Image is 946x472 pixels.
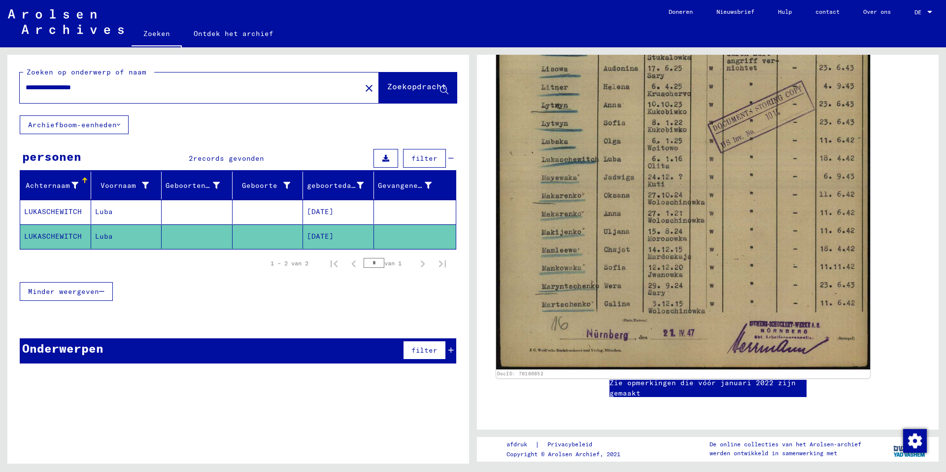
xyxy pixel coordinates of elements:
[403,149,446,168] button: filter
[307,232,334,241] font: [DATE]
[193,154,264,163] font: records gevonden
[20,115,129,134] button: Archiefboom-eenheden
[22,149,81,164] font: personen
[26,181,70,190] font: Achternaam
[143,29,170,38] font: Zoeken
[379,73,457,103] button: Zoekopdracht
[95,207,113,216] font: Luba
[411,154,438,163] font: filter
[24,207,82,216] font: LUKASCHEWITCH
[166,181,219,190] font: Geboortenaam
[20,172,91,199] mat-header-cell: Achternaam
[8,9,124,34] img: Arolsen_neg.svg
[863,8,891,15] font: Over ons
[95,178,162,193] div: Voornaam
[307,181,365,190] font: geboortedatum
[27,68,146,76] font: Zoeken op onderwerp of naam
[609,378,807,399] a: Zie opmerkingen die vóór januari 2022 zijn gemaakt
[303,172,374,199] mat-header-cell: geboortedatum
[166,178,232,193] div: Geboortenaam
[28,287,99,296] font: Minder weergeven
[387,81,446,91] font: Zoekopdracht
[497,371,543,377] a: DocID: 70160852
[24,178,91,193] div: Achternaam
[344,254,364,273] button: Vorige pagina
[535,440,540,449] font: |
[403,341,446,360] button: filter
[540,439,604,450] a: Privacybeleid
[709,440,861,448] font: De online collecties van het Arolsen-archief
[324,254,344,273] button: Eerste pagina
[413,254,433,273] button: Volgende pagina
[194,29,273,38] font: Ontdek het archief
[270,259,308,267] font: 1 – 2 van 2
[411,346,438,355] font: filter
[363,82,375,94] mat-icon: close
[182,22,285,45] a: Ontdek het archief
[609,378,796,398] font: Zie opmerkingen die vóór januari 2022 zijn gemaakt
[507,450,620,458] font: Copyright © Arolsen Archief, 2021
[95,232,113,241] font: Luba
[22,341,103,356] font: Onderwerpen
[507,439,535,450] a: afdruk
[24,232,82,241] font: LUKASCHEWITCH
[778,8,792,15] font: Hulp
[815,8,840,15] font: contact
[547,440,592,448] font: Privacybeleid
[716,8,754,15] font: Nieuwsbrief
[236,178,303,193] div: Geboorte
[378,181,427,190] font: Gevangene #
[709,449,837,457] font: werden ontwikkeld in samenwerking met
[374,172,456,199] mat-header-cell: Gevangene #
[433,254,452,273] button: Laatste pagina
[189,154,193,163] font: 2
[914,8,921,16] font: DE
[91,172,162,199] mat-header-cell: Voornaam
[359,78,379,98] button: Duidelijk
[132,22,182,47] a: Zoeken
[903,429,927,453] img: Wijzigingstoestemming
[101,181,136,190] font: Voornaam
[307,207,334,216] font: [DATE]
[233,172,304,199] mat-header-cell: Geboorte
[28,120,117,129] font: Archiefboom-eenheden
[891,436,928,461] img: yv_logo.png
[162,172,233,199] mat-header-cell: Geboortenaam
[242,181,277,190] font: Geboorte
[507,440,527,448] font: afdruk
[307,178,376,193] div: geboortedatum
[378,178,444,193] div: Gevangene #
[20,282,113,301] button: Minder weergeven
[384,259,402,267] font: van 1
[669,8,693,15] font: Doneren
